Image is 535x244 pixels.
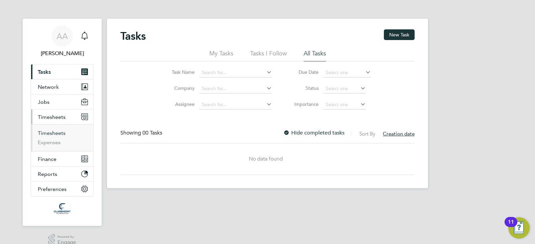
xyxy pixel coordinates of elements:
li: My Tasks [209,49,233,61]
div: No data found [120,156,411,163]
button: Timesheets [31,109,93,124]
label: Company [165,85,195,91]
span: 00 Tasks [142,130,162,136]
input: Search for... [199,100,272,109]
input: Select one [323,84,366,93]
label: Assignee [165,101,195,107]
span: Creation date [383,131,415,137]
input: Search for... [199,68,272,77]
label: Sort By [359,131,375,137]
span: Jobs [38,99,49,105]
a: AA[PERSON_NAME] [31,25,94,57]
div: Timesheets [31,124,93,151]
input: Select one [323,100,366,109]
h2: Tasks [120,29,146,43]
span: Reports [38,171,57,177]
span: Powered by [58,234,76,240]
span: Finance [38,156,57,162]
li: All Tasks [304,49,326,61]
div: Showing [120,130,164,137]
input: Search for... [199,84,272,93]
label: Importance [289,101,319,107]
button: Network [31,79,93,94]
button: Reports [31,167,93,181]
li: Tasks I Follow [250,49,287,61]
span: Preferences [38,186,67,192]
span: Network [38,84,59,90]
label: Hide completed tasks [283,130,344,136]
button: Finance [31,152,93,166]
a: Tasks [31,64,93,79]
label: Task Name [165,69,195,75]
span: Timesheets [38,114,66,120]
span: Tasks [38,69,51,75]
nav: Main navigation [23,19,102,226]
button: Preferences [31,182,93,196]
span: Afzal Ahmed [31,49,94,57]
input: Select one [323,68,371,77]
a: Timesheets [38,130,66,136]
label: Due Date [289,69,319,75]
span: AA [57,32,68,40]
img: claremontconsulting1-logo-retina.png [54,203,70,214]
label: Status [289,85,319,91]
a: Expenses [38,139,61,146]
a: Go to home page [31,203,94,214]
button: New Task [384,29,415,40]
div: 11 [508,222,514,231]
button: Open Resource Center, 11 new notifications [508,217,530,239]
button: Jobs [31,94,93,109]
